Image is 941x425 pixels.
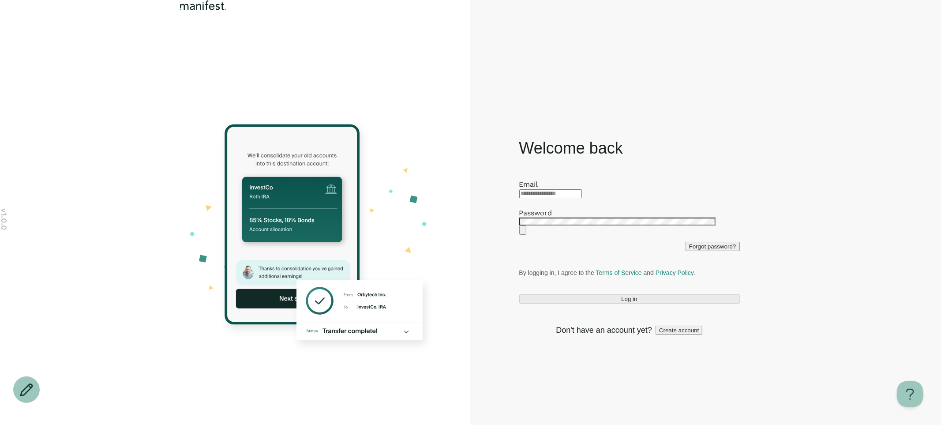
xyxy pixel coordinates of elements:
[656,326,702,335] button: Create account
[897,381,923,407] iframe: Toggle Customer Support
[596,269,642,276] a: Terms of Service
[519,180,538,188] label: Email
[659,327,699,334] span: Create account
[689,243,736,250] span: Forgot password?
[519,138,740,159] h1: Welcome back
[556,325,652,335] span: Don't have an account yet?
[519,294,740,304] button: Log in
[656,269,694,276] a: Privacy Policy
[686,242,740,251] button: Forgot password?
[519,269,740,277] p: By logging in, I agree to the and .
[519,209,552,217] label: Password
[519,226,526,235] button: Show password
[621,296,637,302] span: Log in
